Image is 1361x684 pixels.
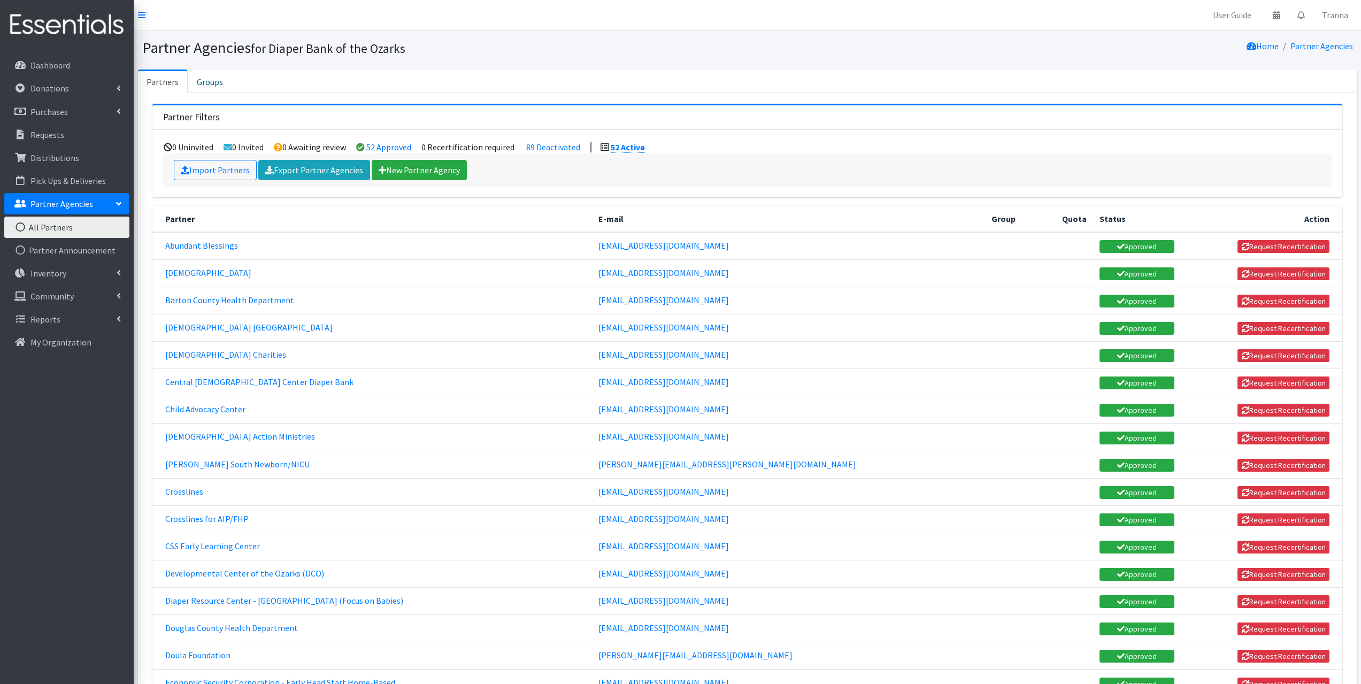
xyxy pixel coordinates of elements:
[4,332,129,353] a: My Organization
[165,240,238,251] a: Abundant Blessings
[1099,486,1174,499] a: Approved
[985,206,1039,232] th: Group
[165,267,251,278] a: [DEMOGRAPHIC_DATA]
[4,240,129,261] a: Partner Announcement
[1099,376,1174,389] a: Approved
[1237,240,1329,253] button: Request Recertification
[1237,322,1329,335] button: Request Recertification
[188,70,232,93] a: Groups
[592,206,985,232] th: E-mail
[598,240,729,251] a: [EMAIL_ADDRESS][DOMAIN_NAME]
[1099,541,1174,554] a: Approved
[598,431,729,442] a: [EMAIL_ADDRESS][DOMAIN_NAME]
[4,147,129,168] a: Distributions
[598,595,729,606] a: [EMAIL_ADDRESS][DOMAIN_NAME]
[4,217,129,238] a: All Partners
[1247,41,1279,51] a: Home
[142,39,744,57] h1: Partner Agencies
[598,404,729,414] a: [EMAIL_ADDRESS][DOMAIN_NAME]
[598,459,856,470] a: [PERSON_NAME][EMAIL_ADDRESS][PERSON_NAME][DOMAIN_NAME]
[165,404,245,414] a: Child Advocacy Center
[30,268,66,279] p: Inventory
[1099,459,1174,472] a: Approved
[598,322,729,333] a: [EMAIL_ADDRESS][DOMAIN_NAME]
[4,286,129,307] a: Community
[1237,541,1329,554] button: Request Recertification
[165,459,310,470] a: [PERSON_NAME] South Newborn/NICU
[4,7,129,43] img: HumanEssentials
[1237,432,1329,444] button: Request Recertification
[1237,568,1329,581] button: Request Recertification
[258,160,370,180] a: Export Partner Agencies
[598,486,729,497] a: [EMAIL_ADDRESS][DOMAIN_NAME]
[30,198,93,209] p: Partner Agencies
[1290,41,1353,51] a: Partner Agencies
[1237,459,1329,472] button: Request Recertification
[1237,595,1329,608] button: Request Recertification
[1237,349,1329,362] button: Request Recertification
[165,349,286,360] a: [DEMOGRAPHIC_DATA] Charities
[1099,650,1174,663] a: Approved
[30,291,74,302] p: Community
[598,376,729,387] a: [EMAIL_ADDRESS][DOMAIN_NAME]
[164,142,213,152] li: 0 Uninvited
[30,60,70,71] p: Dashboard
[598,650,793,660] a: [PERSON_NAME][EMAIL_ADDRESS][DOMAIN_NAME]
[165,541,260,551] a: CSS Early Learning Center
[4,55,129,76] a: Dashboard
[30,175,106,186] p: Pick Ups & Deliveries
[4,193,129,214] a: Partner Agencies
[165,622,298,633] a: Douglas County Health Department
[598,541,729,551] a: [EMAIL_ADDRESS][DOMAIN_NAME]
[1093,206,1181,232] th: Status
[251,41,405,56] small: for Diaper Bank of the Ozarks
[152,206,592,232] th: Partner
[30,152,79,163] p: Distributions
[598,349,729,360] a: [EMAIL_ADDRESS][DOMAIN_NAME]
[30,129,64,140] p: Requests
[1099,568,1174,581] a: Approved
[163,112,220,123] h3: Partner Filters
[526,142,580,152] a: 89 Deactivated
[4,124,129,145] a: Requests
[165,431,315,442] a: [DEMOGRAPHIC_DATA] Action Ministries
[1099,432,1174,444] a: Approved
[1099,404,1174,417] a: Approved
[1237,267,1329,280] button: Request Recertification
[165,650,230,660] a: Doula Foundation
[1099,322,1174,335] a: Approved
[165,486,203,497] a: Crosslines
[4,78,129,99] a: Donations
[30,314,60,325] p: Reports
[165,322,333,333] a: [DEMOGRAPHIC_DATA] [GEOGRAPHIC_DATA]
[1237,513,1329,526] button: Request Recertification
[165,595,403,606] a: Diaper Resource Center - [GEOGRAPHIC_DATA] (Focus on Babies)
[1181,206,1342,232] th: Action
[1237,404,1329,417] button: Request Recertification
[1237,650,1329,663] button: Request Recertification
[138,70,188,93] a: Partners
[421,142,514,152] li: 0 Recertification required
[1313,4,1357,26] a: Tranna
[1237,622,1329,635] button: Request Recertification
[1099,267,1174,280] a: Approved
[1099,595,1174,608] a: Approved
[224,142,264,152] li: 0 Invited
[611,142,645,153] a: 52 Active
[30,106,68,117] p: Purchases
[1099,622,1174,635] a: Approved
[1099,349,1174,362] a: Approved
[174,160,257,180] a: Import Partners
[1099,240,1174,253] a: Approved
[598,295,729,305] a: [EMAIL_ADDRESS][DOMAIN_NAME]
[4,263,129,284] a: Inventory
[165,568,324,579] a: Developmental Center of the Ozarks (DCO)
[274,142,346,152] li: 0 Awaiting review
[598,622,729,633] a: [EMAIL_ADDRESS][DOMAIN_NAME]
[372,160,467,180] a: New Partner Agency
[1039,206,1094,232] th: Quota
[598,513,729,524] a: [EMAIL_ADDRESS][DOMAIN_NAME]
[1204,4,1260,26] a: User Guide
[598,568,729,579] a: [EMAIL_ADDRESS][DOMAIN_NAME]
[30,337,91,348] p: My Organization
